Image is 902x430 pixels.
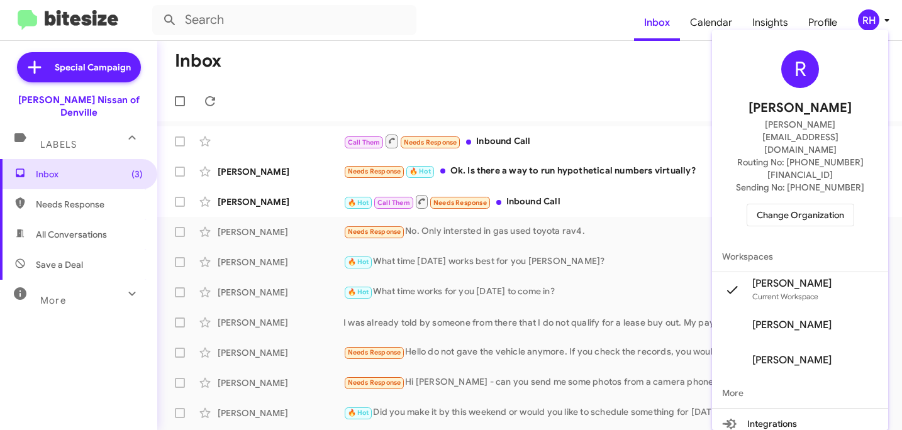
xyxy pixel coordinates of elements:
span: Routing No: [PHONE_NUMBER][FINANCIAL_ID] [727,156,873,181]
span: [PERSON_NAME] [752,319,832,331]
button: Change Organization [747,204,854,226]
span: [PERSON_NAME] [749,98,852,118]
span: [PERSON_NAME] [752,277,832,290]
span: [PERSON_NAME] [752,354,832,367]
div: R [781,50,819,88]
span: Workspaces [712,241,888,272]
span: Sending No: [PHONE_NUMBER] [736,181,864,194]
span: Change Organization [757,204,844,226]
span: More [712,378,888,408]
span: Current Workspace [752,292,818,301]
span: [PERSON_NAME][EMAIL_ADDRESS][DOMAIN_NAME] [727,118,873,156]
